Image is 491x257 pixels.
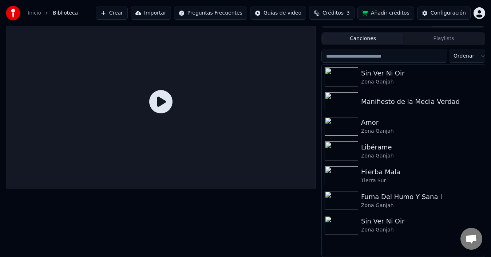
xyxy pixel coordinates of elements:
[361,152,482,160] div: Zona Ganjah
[361,167,482,177] div: Hierba Mala
[403,34,484,44] button: Playlists
[361,128,482,135] div: Zona Ganjah
[361,68,482,78] div: Sin Ver Ni Oir
[361,97,482,107] div: Manifiesto de la Media Verdad
[361,202,482,209] div: Zona Ganjah
[322,34,403,44] button: Canciones
[454,52,474,60] span: Ordenar
[431,9,466,17] div: Configuración
[361,78,482,86] div: Zona Ganjah
[6,6,20,20] img: youka
[361,192,482,202] div: Fuma Del Humo Y Sana I
[28,9,78,17] nav: breadcrumb
[174,7,247,20] button: Preguntas Frecuentes
[361,177,482,184] div: Tierra Sur
[322,9,344,17] span: Créditos
[460,228,482,250] div: Chat abierto
[53,9,78,17] span: Biblioteca
[361,142,482,152] div: Libérame
[309,7,355,20] button: Créditos3
[96,7,128,20] button: Crear
[361,216,482,226] div: Sin Ver Ni Oir
[417,7,471,20] button: Configuración
[250,7,306,20] button: Guías de video
[361,226,482,234] div: Zona Ganjah
[347,9,350,17] span: 3
[131,7,171,20] button: Importar
[357,7,414,20] button: Añadir créditos
[28,9,41,17] a: Inicio
[361,117,482,128] div: Amor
